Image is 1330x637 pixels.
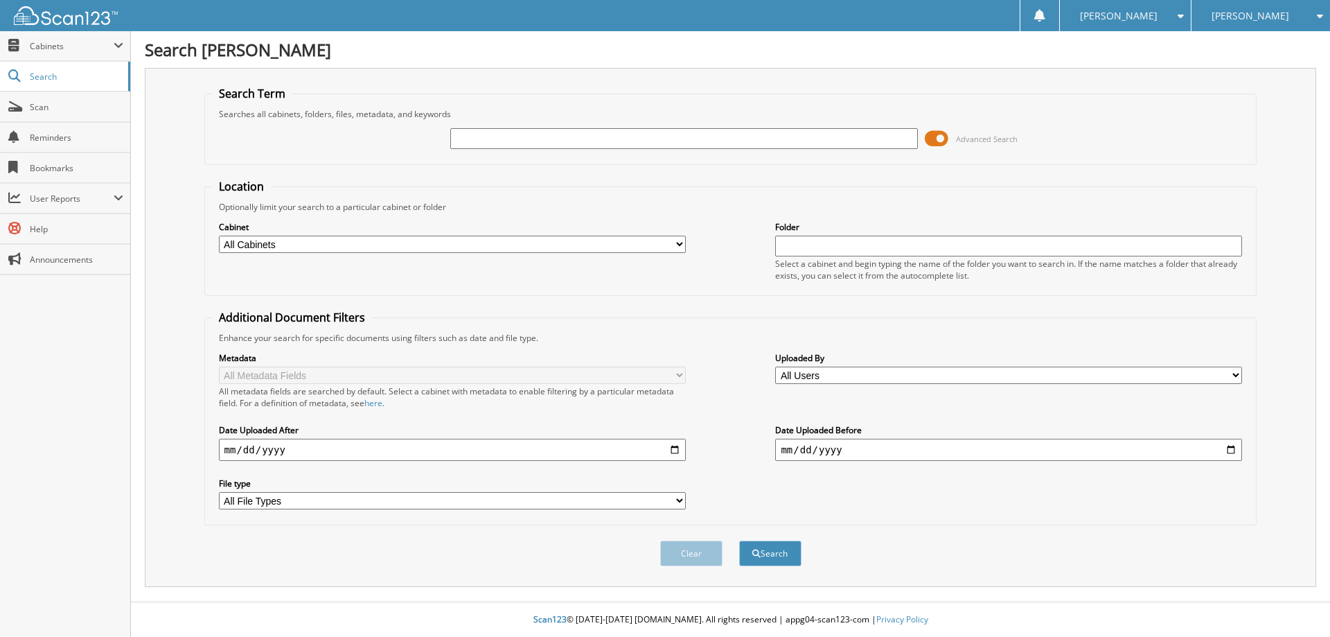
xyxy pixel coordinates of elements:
legend: Additional Document Filters [212,310,372,325]
label: Metadata [219,352,686,364]
label: Uploaded By [775,352,1242,364]
div: Select a cabinet and begin typing the name of the folder you want to search in. If the name match... [775,258,1242,281]
input: start [219,439,686,461]
span: [PERSON_NAME] [1080,12,1158,20]
div: Searches all cabinets, folders, files, metadata, and keywords [212,108,1250,120]
span: Cabinets [30,40,114,52]
span: Bookmarks [30,162,123,174]
label: File type [219,478,686,489]
span: Search [30,71,121,82]
span: Announcements [30,254,123,265]
label: Folder [775,221,1242,233]
img: scan123-logo-white.svg [14,6,118,25]
span: Scan123 [533,613,567,625]
span: Advanced Search [956,134,1018,144]
button: Search [739,541,801,566]
span: [PERSON_NAME] [1212,12,1289,20]
legend: Search Term [212,86,292,101]
div: Enhance your search for specific documents using filters such as date and file type. [212,332,1250,344]
label: Cabinet [219,221,686,233]
iframe: Chat Widget [1261,570,1330,637]
span: Reminders [30,132,123,143]
h1: Search [PERSON_NAME] [145,38,1316,61]
span: User Reports [30,193,114,204]
div: © [DATE]-[DATE] [DOMAIN_NAME]. All rights reserved | appg04-scan123-com | [131,603,1330,637]
input: end [775,439,1242,461]
legend: Location [212,179,271,194]
span: Scan [30,101,123,113]
a: here [364,397,382,409]
div: Optionally limit your search to a particular cabinet or folder [212,201,1250,213]
label: Date Uploaded Before [775,424,1242,436]
span: Help [30,223,123,235]
label: Date Uploaded After [219,424,686,436]
button: Clear [660,541,722,566]
div: All metadata fields are searched by default. Select a cabinet with metadata to enable filtering b... [219,385,686,409]
a: Privacy Policy [876,613,928,625]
